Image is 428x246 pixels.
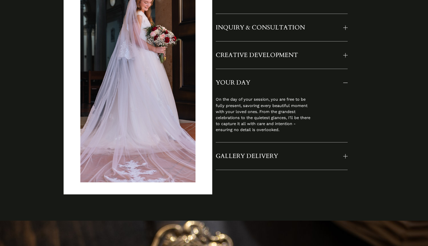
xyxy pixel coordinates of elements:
button: YOUR DAY [216,69,348,96]
span: CREATIVE DEVELOPMENT [216,51,343,59]
button: GALLERY DELIVERY [216,142,348,170]
button: INQUIRY & CONSULTATION [216,14,348,41]
span: INQUIRY & CONSULTATION [216,23,343,32]
div: YOUR DAY [216,96,348,142]
span: YOUR DAY [216,79,343,87]
button: CREATIVE DEVELOPMENT [216,41,348,69]
p: On the day of your session, you are free to be fully present, savoring every beautiful moment wit... [216,96,311,133]
span: GALLERY DELIVERY [216,152,343,160]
